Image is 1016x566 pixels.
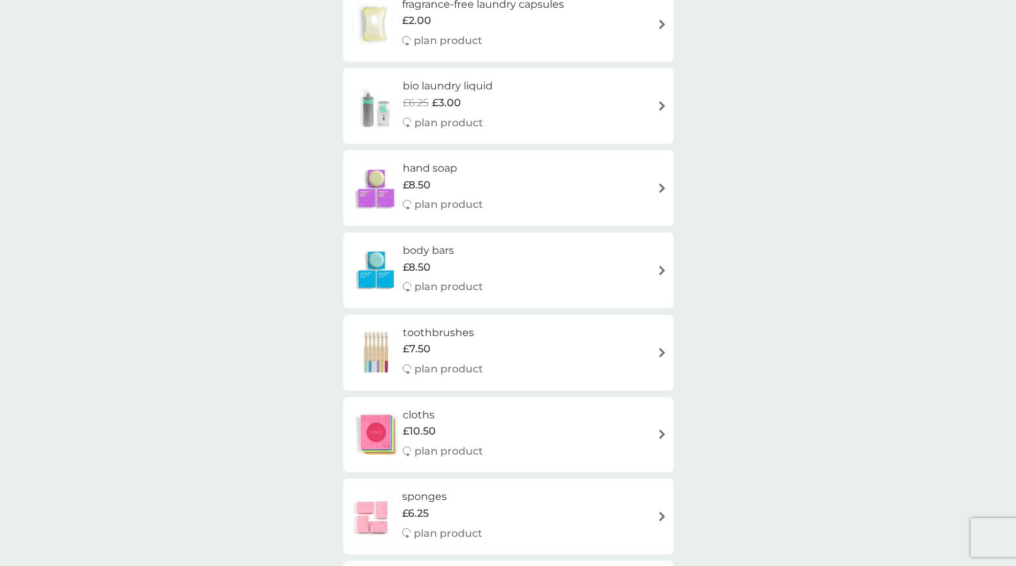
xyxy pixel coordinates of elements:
img: fragrance-free laundry capsules [350,1,399,47]
span: £6.25 [403,95,429,111]
p: plan product [414,278,483,295]
h6: toothbrushes [403,324,483,341]
img: hand soap [350,166,403,211]
p: plan product [414,196,483,213]
p: plan product [414,361,483,378]
img: bio laundry liquid [350,84,403,129]
img: arrow right [657,101,667,111]
h6: cloths [403,407,483,424]
img: arrow right [657,348,667,357]
p: plan product [414,525,482,542]
h6: hand soap [403,160,483,177]
img: arrow right [657,183,667,193]
h6: bio laundry liquid [403,78,493,95]
span: £10.50 [403,423,436,440]
img: arrow right [657,512,667,521]
span: £3.00 [432,95,461,111]
span: £8.50 [403,177,431,194]
img: cloths [350,412,403,457]
span: £2.00 [402,12,431,29]
img: sponges [350,494,395,539]
span: £7.50 [403,341,431,357]
span: £8.50 [403,259,431,276]
h6: body bars [403,242,483,259]
h6: sponges [402,488,482,505]
img: body bars [350,247,403,293]
p: plan product [414,115,483,131]
p: plan product [414,443,483,460]
img: arrow right [657,19,667,29]
img: toothbrushes [350,330,403,375]
span: £6.25 [402,505,429,522]
img: arrow right [657,266,667,275]
img: arrow right [657,429,667,439]
p: plan product [414,32,482,49]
